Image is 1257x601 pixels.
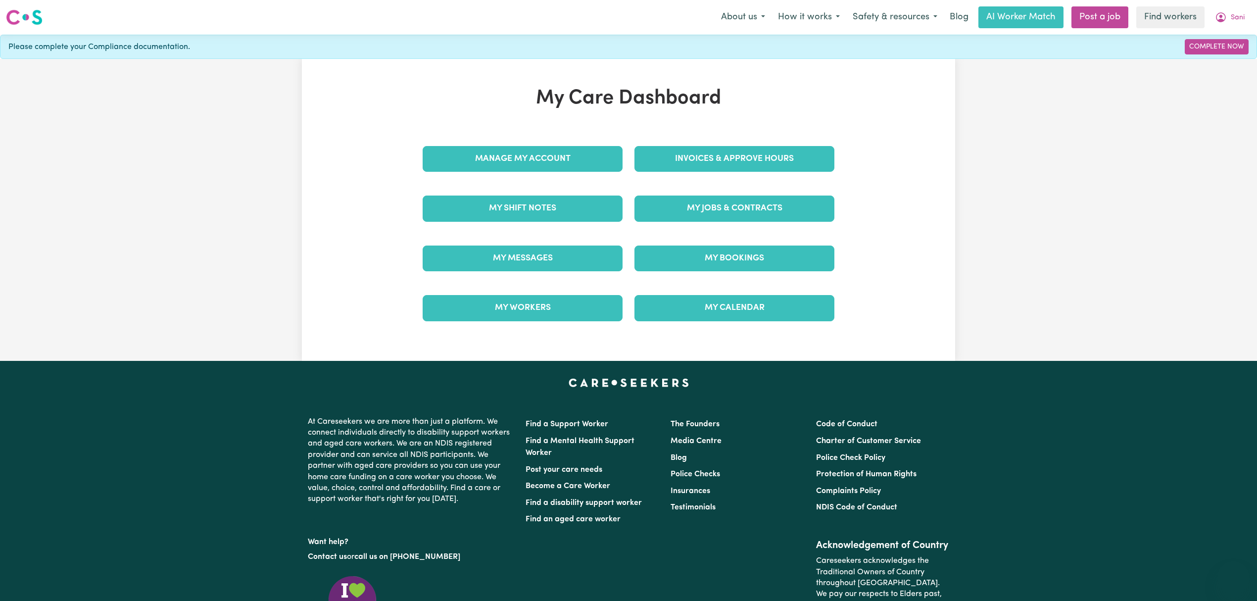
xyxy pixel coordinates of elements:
a: Find a disability support worker [526,499,642,507]
a: Complaints Policy [816,487,881,495]
a: My Jobs & Contracts [634,196,834,221]
a: Protection of Human Rights [816,470,917,478]
button: Safety & resources [846,7,944,28]
a: Careseekers logo [6,6,43,29]
a: My Workers [423,295,623,321]
a: Find a Support Worker [526,420,608,428]
a: Invoices & Approve Hours [634,146,834,172]
a: Insurances [671,487,710,495]
a: My Shift Notes [423,196,623,221]
span: Sani [1231,12,1245,23]
a: Police Checks [671,470,720,478]
a: Find an aged care worker [526,515,621,523]
a: Media Centre [671,437,722,445]
a: Careseekers home page [569,379,689,387]
a: Police Check Policy [816,454,885,462]
a: Contact us [308,553,347,561]
a: Code of Conduct [816,420,877,428]
a: Manage My Account [423,146,623,172]
a: Complete Now [1185,39,1249,54]
a: Testimonials [671,503,716,511]
a: call us on [PHONE_NUMBER] [354,553,460,561]
button: How it works [772,7,846,28]
a: Post a job [1071,6,1128,28]
iframe: Button to launch messaging window, conversation in progress [1217,561,1249,593]
h2: Acknowledgement of Country [816,540,949,551]
a: My Bookings [634,246,834,271]
a: The Founders [671,420,720,428]
a: Find a Mental Health Support Worker [526,437,634,457]
button: About us [715,7,772,28]
a: Post your care needs [526,466,602,474]
button: My Account [1209,7,1251,28]
a: Become a Care Worker [526,482,610,490]
p: Want help? [308,533,514,548]
a: Blog [671,454,687,462]
span: Please complete your Compliance documentation. [8,41,190,53]
a: My Calendar [634,295,834,321]
a: My Messages [423,246,623,271]
img: Careseekers logo [6,8,43,26]
h1: My Care Dashboard [417,87,840,110]
p: or [308,548,514,566]
a: Blog [944,6,974,28]
a: Charter of Customer Service [816,437,921,445]
p: At Careseekers we are more than just a platform. We connect individuals directly to disability su... [308,412,514,509]
a: Find workers [1136,6,1205,28]
a: NDIS Code of Conduct [816,503,897,511]
a: AI Worker Match [978,6,1064,28]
